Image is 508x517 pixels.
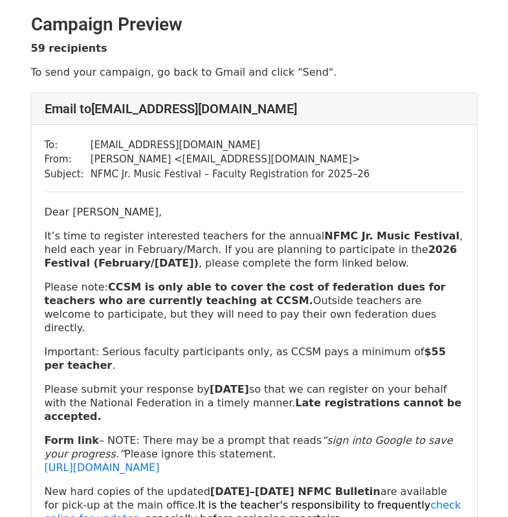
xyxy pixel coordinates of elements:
p: To send your campaign, go back to Gmail and click "Send". [31,65,478,79]
strong: Form link [45,434,99,446]
span: NFMC Jr [324,230,369,242]
td: NFMC Jr. Music Festival – Faculty Registration for 2025–26 [91,167,370,182]
td: From: [45,152,91,167]
strong: 2026 Festival (February/[DATE]) [45,243,458,269]
p: Dear [PERSON_NAME], [45,205,464,219]
strong: . Music Festival [324,230,459,242]
td: Subject: [45,167,91,182]
p: It’s time to register interested teachers for the annual , held each year in February/March. If y... [45,229,464,270]
td: To: [45,138,91,153]
strong: [DATE] [210,383,249,395]
em: “sign into Google to save your progress.” [45,434,453,460]
strong: $55 per teacher [45,346,446,371]
strong: Late registrations cannot be accepted. [45,397,462,423]
p: Please submit your response by so that we can register on your behalf with the National Federatio... [45,382,464,423]
p: – NOTE: There may be a prompt that reads Please ignore this statement. [45,434,464,474]
td: [PERSON_NAME] < [EMAIL_ADDRESS][DOMAIN_NAME] > [91,152,370,167]
p: Important: Serious faculty participants only, as CCSM pays a minimum of . [45,345,464,372]
strong: CCSM is only able to cover the cost of federation dues for teachers who are currently teaching at... [45,281,446,307]
p: Please note: Outside teachers are welcome to participate, but they will need to pay their own fed... [45,280,464,335]
strong: 59 recipients [31,42,107,54]
h4: Email to [EMAIL_ADDRESS][DOMAIN_NAME] [45,101,464,116]
strong: [DATE]–[DATE] NFMC Bulletin [210,485,381,498]
h2: Campaign Preview [31,14,478,36]
td: [EMAIL_ADDRESS][DOMAIN_NAME] [91,138,370,153]
a: [URL][DOMAIN_NAME] [45,461,160,474]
